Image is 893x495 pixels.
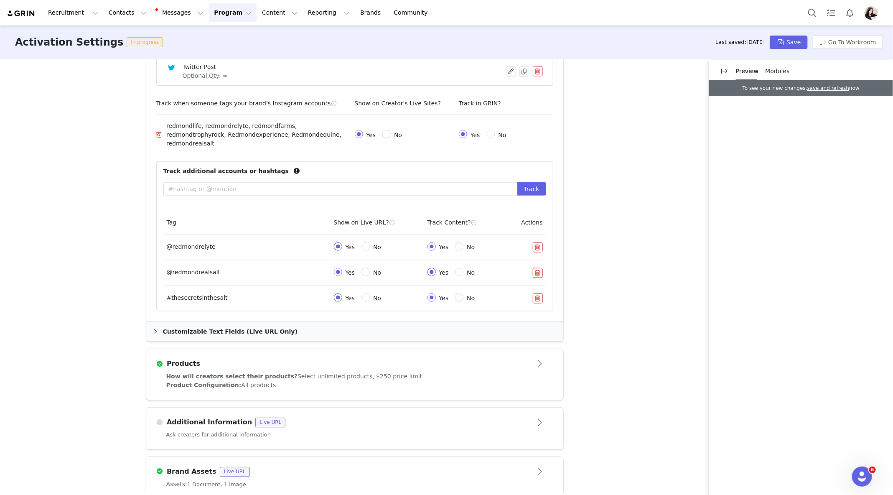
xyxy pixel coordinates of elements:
[257,3,303,22] button: Content
[363,132,379,138] span: Yes
[127,37,163,47] span: In progress
[527,416,553,429] button: Open module
[355,99,441,108] h4: Show on Creator's Live Sites?
[342,269,359,276] span: Yes
[334,219,389,226] span: Show on Live URL?
[860,6,886,20] button: Profile
[807,85,849,91] a: save and refresh
[163,286,331,311] td: #thesecretsinthesalt
[155,132,162,138] img: instagram.svg
[370,269,384,276] span: No
[163,235,331,260] td: @redmondrelyte
[241,382,276,389] span: All products
[436,295,452,301] span: Yes
[167,219,177,226] span: Tag
[517,182,546,196] button: Track
[527,357,553,371] button: Open module
[15,35,123,50] h3: Activation Settings
[209,72,228,79] span: Qty: ∞
[104,3,152,22] button: Contacts
[813,36,883,49] button: Go To Workroom
[427,219,471,226] span: Track Content?
[152,3,209,22] button: Messages
[715,39,765,45] span: Last saved:
[743,85,807,91] span: To see your new changes,
[163,182,517,196] input: #hashtag or @mention
[865,6,878,20] img: 26edf08b-504d-4a39-856d-ea1e343791c2.jpg
[209,3,257,22] button: Program
[527,465,553,479] button: Open module
[303,3,355,22] button: Reporting
[183,63,228,71] div: Twitter Post
[463,244,478,250] span: No
[255,418,285,428] span: Live URL
[746,39,765,45] span: [DATE]
[163,260,331,286] td: @redmondrealsalt
[803,3,822,22] button: Search
[163,467,216,477] h3: Brand Assets
[153,329,158,334] i: icon: right
[293,167,300,175] div: Tooltip anchor
[389,3,437,22] a: Community
[852,467,872,487] iframe: Intercom live chat
[849,85,860,91] span: now
[869,467,876,473] span: 6
[822,3,840,22] a: Tasks
[342,244,359,250] span: Yes
[166,373,298,380] span: How will creators select their products?
[766,68,790,74] span: Modules
[463,295,478,301] span: No
[183,72,209,79] span: Optional,
[459,99,553,108] h4: Track in GRIN?
[355,3,388,22] a: Brands
[436,269,452,276] span: Yes
[370,295,384,301] span: No
[521,219,542,226] span: Actions
[163,359,200,369] h3: Products
[166,480,543,489] div: 1 Document, 1 Image
[391,132,405,138] span: No
[43,3,103,22] button: Recruitment
[436,244,452,250] span: Yes
[146,322,563,341] div: Customizable Text Fields (Live URL Only)
[220,467,250,477] span: Live URL
[156,99,337,108] h4: Track when someone tags your brand's Instagram accounts
[163,167,546,176] div: Track additional accounts or hashtags
[736,67,759,76] p: Preview
[495,132,510,138] span: No
[166,122,354,148] p: redmondlife, redmondrelyte, redmondfarms, redmondtrophyrock, Redmondexperience, Redmondequine, re...
[166,382,242,389] span: Product Configuration:
[342,295,359,301] span: Yes
[467,132,483,138] span: Yes
[7,10,36,18] img: grin logo
[770,36,807,49] button: Save
[146,431,563,449] div: Ask creators for additional information
[298,373,422,380] span: Select unlimited products, $250 price limit
[163,418,252,428] h3: Additional Information
[370,244,384,250] span: No
[841,3,859,22] button: Notifications
[463,269,478,276] span: No
[166,481,187,488] span: Assets:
